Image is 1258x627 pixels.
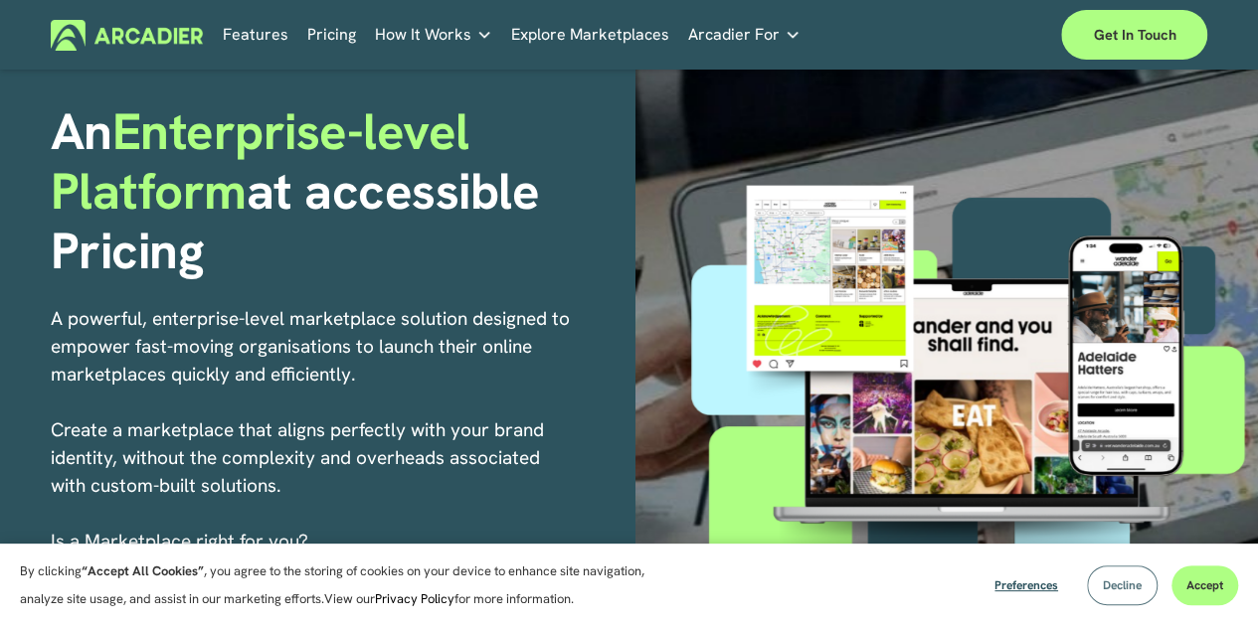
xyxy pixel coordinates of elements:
[51,529,308,553] span: I
[56,529,308,553] a: s a Marketplace right for you?
[51,98,481,224] span: Enterprise-level Platform
[375,21,471,49] span: How It Works
[688,21,780,49] span: Arcadier For
[51,305,574,555] p: A powerful, enterprise-level marketplace solution designed to empower fast-moving organisations t...
[51,20,203,51] img: Arcadier
[1159,532,1258,627] iframe: Chat Widget
[82,562,204,579] strong: “Accept All Cookies”
[375,20,492,51] a: folder dropdown
[1061,10,1207,60] a: Get in touch
[1087,565,1158,605] button: Decline
[20,557,666,613] p: By clicking , you agree to the storing of cookies on your device to enhance site navigation, anal...
[980,565,1073,605] button: Preferences
[223,20,288,51] a: Features
[51,101,623,280] h1: An at accessible Pricing
[1103,577,1142,593] span: Decline
[994,577,1058,593] span: Preferences
[375,590,454,607] a: Privacy Policy
[307,20,356,51] a: Pricing
[511,20,669,51] a: Explore Marketplaces
[688,20,801,51] a: folder dropdown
